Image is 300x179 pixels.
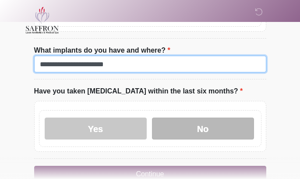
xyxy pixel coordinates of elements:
[25,7,60,34] img: Saffron Laser Aesthetics and Medical Spa Logo
[34,45,170,56] label: What implants do you have and where?
[34,86,243,97] label: Have you taken [MEDICAL_DATA] within the last six months?
[152,118,254,140] label: No
[45,118,147,140] label: Yes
